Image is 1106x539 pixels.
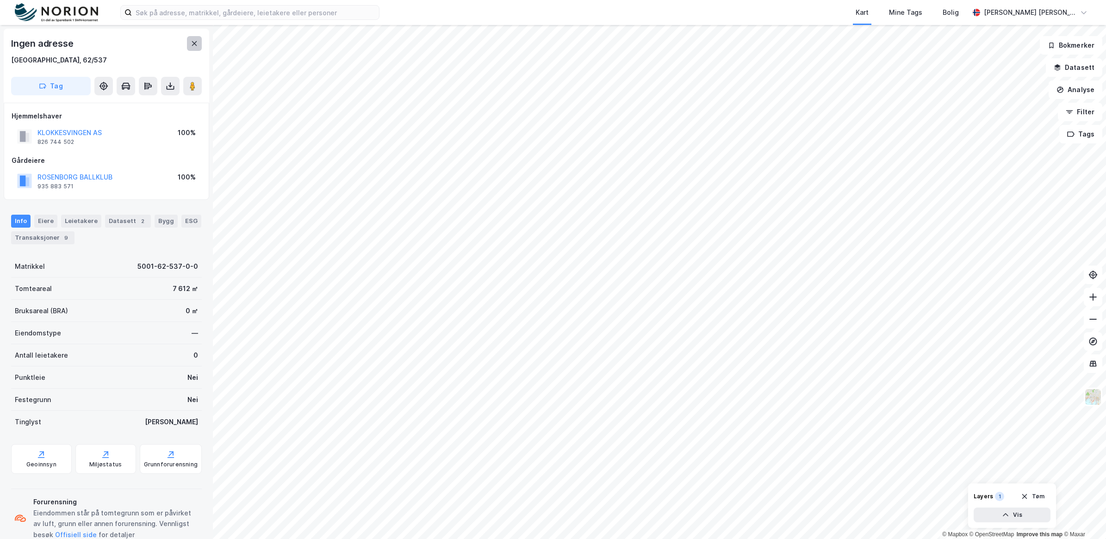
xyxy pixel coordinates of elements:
div: Matrikkel [15,261,45,272]
div: Hjemmelshaver [12,111,201,122]
div: 0 ㎡ [186,305,198,316]
div: Tinglyst [15,416,41,427]
div: 935 883 571 [37,183,74,190]
div: — [192,328,198,339]
img: norion-logo.80e7a08dc31c2e691866.png [15,3,98,22]
div: Info [11,215,31,228]
div: [GEOGRAPHIC_DATA], 62/537 [11,55,107,66]
div: Datasett [105,215,151,228]
div: Forurensning [33,496,198,508]
div: Geoinnsyn [26,461,56,468]
button: Tag [11,77,91,95]
div: [PERSON_NAME] [PERSON_NAME] [984,7,1076,18]
button: Tøm [1015,489,1050,504]
button: Bokmerker [1040,36,1102,55]
div: ESG [181,215,201,228]
div: [PERSON_NAME] [145,416,198,427]
div: 9 [62,233,71,242]
div: Nei [187,394,198,405]
div: Layers [974,493,993,500]
iframe: Chat Widget [1060,495,1106,539]
div: Eiendomstype [15,328,61,339]
button: Tags [1059,125,1102,143]
button: Analyse [1049,81,1102,99]
div: Kontrollprogram for chat [1060,495,1106,539]
div: 100% [178,172,196,183]
div: Festegrunn [15,394,51,405]
div: 2 [138,217,147,226]
div: Mine Tags [889,7,922,18]
div: Tomteareal [15,283,52,294]
a: Mapbox [942,531,968,538]
a: OpenStreetMap [969,531,1014,538]
button: Vis [974,508,1050,522]
div: Bruksareal (BRA) [15,305,68,316]
div: 1 [995,492,1004,501]
div: Grunnforurensning [144,461,198,468]
div: Leietakere [61,215,101,228]
div: Punktleie [15,372,45,383]
div: Transaksjoner [11,231,75,244]
div: 0 [193,350,198,361]
input: Søk på adresse, matrikkel, gårdeiere, leietakere eller personer [132,6,379,19]
button: Datasett [1046,58,1102,77]
div: 826 744 502 [37,138,74,146]
div: 7 612 ㎡ [173,283,198,294]
div: 100% [178,127,196,138]
div: Miljøstatus [89,461,122,468]
div: Antall leietakere [15,350,68,361]
div: Bygg [155,215,178,228]
div: Eiere [34,215,57,228]
div: Ingen adresse [11,36,75,51]
button: Filter [1058,103,1102,121]
div: Bolig [943,7,959,18]
div: Gårdeiere [12,155,201,166]
div: Kart [856,7,869,18]
div: 5001-62-537-0-0 [137,261,198,272]
a: Improve this map [1017,531,1063,538]
img: Z [1084,388,1102,406]
div: Nei [187,372,198,383]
